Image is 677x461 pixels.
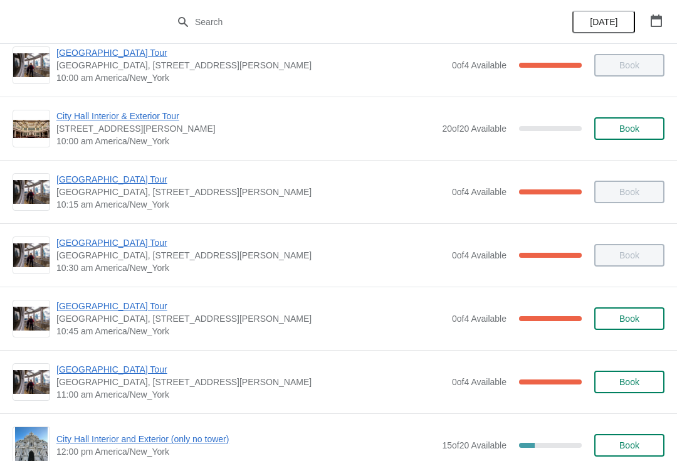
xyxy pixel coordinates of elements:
[56,173,446,186] span: [GEOGRAPHIC_DATA] Tour
[594,307,664,330] button: Book
[56,46,446,59] span: [GEOGRAPHIC_DATA] Tour
[452,250,506,260] span: 0 of 4 Available
[56,376,446,388] span: [GEOGRAPHIC_DATA], [STREET_ADDRESS][PERSON_NAME]
[13,180,50,204] img: City Hall Tower Tour | City Hall Visitor Center, 1400 John F Kennedy Boulevard Suite 121, Philade...
[619,124,639,134] span: Book
[56,122,436,135] span: [STREET_ADDRESS][PERSON_NAME]
[619,314,639,324] span: Book
[56,110,436,122] span: City Hall Interior & Exterior Tour
[56,445,436,458] span: 12:00 pm America/New_York
[619,377,639,387] span: Book
[56,59,446,72] span: [GEOGRAPHIC_DATA], [STREET_ADDRESS][PERSON_NAME]
[56,186,446,198] span: [GEOGRAPHIC_DATA], [STREET_ADDRESS][PERSON_NAME]
[56,262,446,274] span: 10:30 am America/New_York
[13,120,50,138] img: City Hall Interior & Exterior Tour | 1400 John F Kennedy Boulevard, Suite 121, Philadelphia, PA, ...
[194,11,508,33] input: Search
[56,312,446,325] span: [GEOGRAPHIC_DATA], [STREET_ADDRESS][PERSON_NAME]
[590,17,617,27] span: [DATE]
[13,370,50,395] img: City Hall Tower Tour | City Hall Visitor Center, 1400 John F Kennedy Boulevard Suite 121, Philade...
[594,371,664,393] button: Book
[56,198,446,211] span: 10:15 am America/New_York
[56,300,446,312] span: [GEOGRAPHIC_DATA] Tour
[452,314,506,324] span: 0 of 4 Available
[56,433,436,445] span: City Hall Interior and Exterior (only no tower)
[594,117,664,140] button: Book
[56,249,446,262] span: [GEOGRAPHIC_DATA], [STREET_ADDRESS][PERSON_NAME]
[13,307,50,331] img: City Hall Tower Tour | City Hall Visitor Center, 1400 John F Kennedy Boulevard Suite 121, Philade...
[56,135,436,147] span: 10:00 am America/New_York
[56,325,446,337] span: 10:45 am America/New_York
[13,243,50,268] img: City Hall Tower Tour | City Hall Visitor Center, 1400 John F Kennedy Boulevard Suite 121, Philade...
[452,187,506,197] span: 0 of 4 Available
[56,72,446,84] span: 10:00 am America/New_York
[594,434,664,457] button: Book
[572,11,635,33] button: [DATE]
[442,440,506,450] span: 15 of 20 Available
[442,124,506,134] span: 20 of 20 Available
[56,236,446,249] span: [GEOGRAPHIC_DATA] Tour
[452,377,506,387] span: 0 of 4 Available
[56,388,446,401] span: 11:00 am America/New_York
[13,53,50,78] img: City Hall Tower Tour | City Hall Visitor Center, 1400 John F Kennedy Boulevard Suite 121, Philade...
[619,440,639,450] span: Book
[452,60,506,70] span: 0 of 4 Available
[56,363,446,376] span: [GEOGRAPHIC_DATA] Tour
